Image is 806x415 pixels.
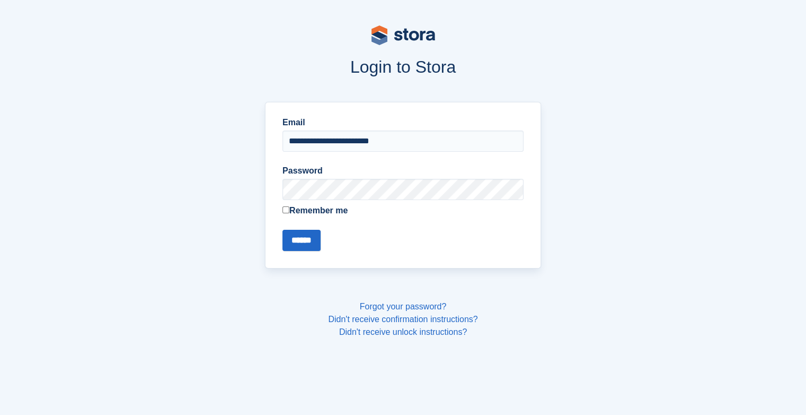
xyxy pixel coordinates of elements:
h1: Login to Stora [63,57,743,76]
img: stora-logo-53a41332b3708ae10de48c4981b4e9114cc0af31d8433b30ea865607fb682f29.svg [371,25,435,45]
a: Didn't receive confirmation instructions? [328,315,477,324]
a: Didn't receive unlock instructions? [339,327,467,336]
input: Remember me [282,206,289,213]
a: Forgot your password? [360,302,447,311]
label: Remember me [282,204,524,217]
label: Email [282,116,524,129]
label: Password [282,165,524,177]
